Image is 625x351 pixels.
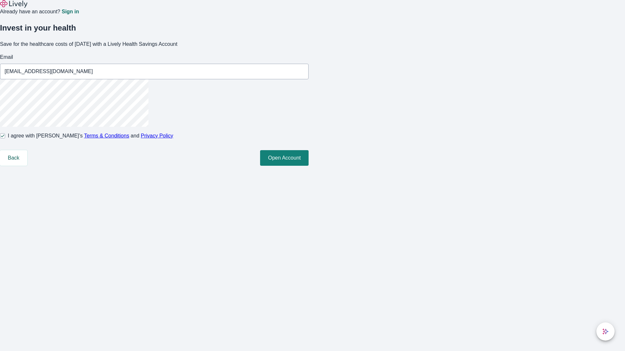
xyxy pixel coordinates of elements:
[84,133,129,138] a: Terms & Conditions
[141,133,174,138] a: Privacy Policy
[260,150,309,166] button: Open Account
[8,132,173,140] span: I agree with [PERSON_NAME]’s and
[602,328,609,335] svg: Lively AI Assistant
[62,9,79,14] a: Sign in
[596,322,615,341] button: chat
